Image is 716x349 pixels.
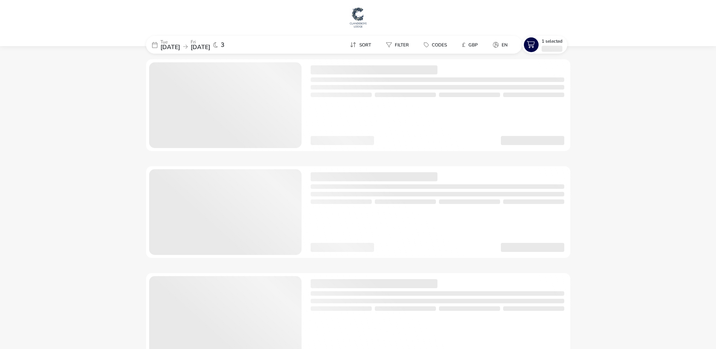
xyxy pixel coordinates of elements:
p: Fri [191,40,210,44]
span: Filter [395,42,409,48]
span: en [502,42,508,48]
naf-pibe-menu-bar-item: 1 Selected [522,36,570,54]
naf-pibe-menu-bar-item: Filter [380,39,418,50]
span: [DATE] [160,43,180,51]
button: Codes [418,39,453,50]
span: Sort [359,42,371,48]
naf-pibe-menu-bar-item: Codes [418,39,456,50]
button: Filter [380,39,415,50]
span: GBP [468,42,478,48]
button: 1 Selected [522,36,567,54]
naf-pibe-menu-bar-item: Sort [344,39,380,50]
button: £GBP [456,39,484,50]
span: [DATE] [191,43,210,51]
span: Codes [432,42,447,48]
button: en [487,39,514,50]
span: 1 Selected [542,38,562,44]
naf-pibe-menu-bar-item: £GBP [456,39,487,50]
button: Sort [344,39,377,50]
img: Main Website [349,6,368,29]
naf-pibe-menu-bar-item: en [487,39,517,50]
span: 3 [221,42,225,48]
p: Tue [160,40,180,44]
i: £ [462,41,465,49]
div: Tue[DATE]Fri[DATE]3 [146,36,259,54]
